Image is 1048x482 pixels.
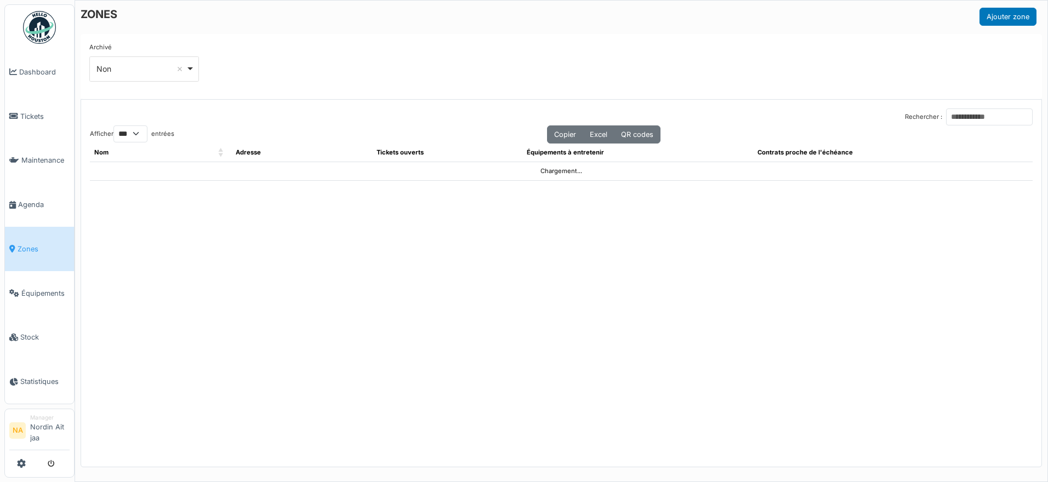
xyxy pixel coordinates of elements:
[979,8,1036,26] button: Ajouter zone
[236,148,261,156] span: Adresse
[5,50,74,94] a: Dashboard
[90,162,1033,180] td: Chargement...
[547,125,583,144] button: Copier
[30,414,70,422] div: Manager
[20,111,70,122] span: Tickets
[590,130,607,139] span: Excel
[94,148,109,156] span: Nom
[19,67,70,77] span: Dashboard
[20,376,70,387] span: Statistiques
[5,227,74,271] a: Zones
[18,244,70,254] span: Zones
[23,11,56,44] img: Badge_color-CXgf-gQk.svg
[21,288,70,299] span: Équipements
[527,148,604,156] span: Équipements à entretenir
[5,315,74,360] a: Stock
[9,422,26,439] li: NA
[377,148,424,156] span: Tickets ouverts
[30,414,70,447] li: Nordin Ait jaa
[5,182,74,227] a: Agenda
[113,125,147,142] select: Afficherentrées
[218,144,225,162] span: Nom: Activate to sort
[9,414,70,450] a: NA ManagerNordin Ait jaa
[905,112,942,122] label: Rechercher :
[554,130,576,139] span: Copier
[18,199,70,210] span: Agenda
[621,130,653,139] span: QR codes
[96,63,186,74] div: Non
[174,64,185,74] button: Remove item: 'false'
[20,332,70,342] span: Stock
[5,359,74,404] a: Statistiques
[21,155,70,165] span: Maintenance
[583,125,614,144] button: Excel
[89,43,112,52] label: Archivé
[5,139,74,183] a: Maintenance
[757,148,853,156] span: Contrats proche de l'échéance
[5,94,74,139] a: Tickets
[90,125,174,142] label: Afficher entrées
[614,125,660,144] button: QR codes
[5,271,74,315] a: Équipements
[81,8,117,21] h6: ZONES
